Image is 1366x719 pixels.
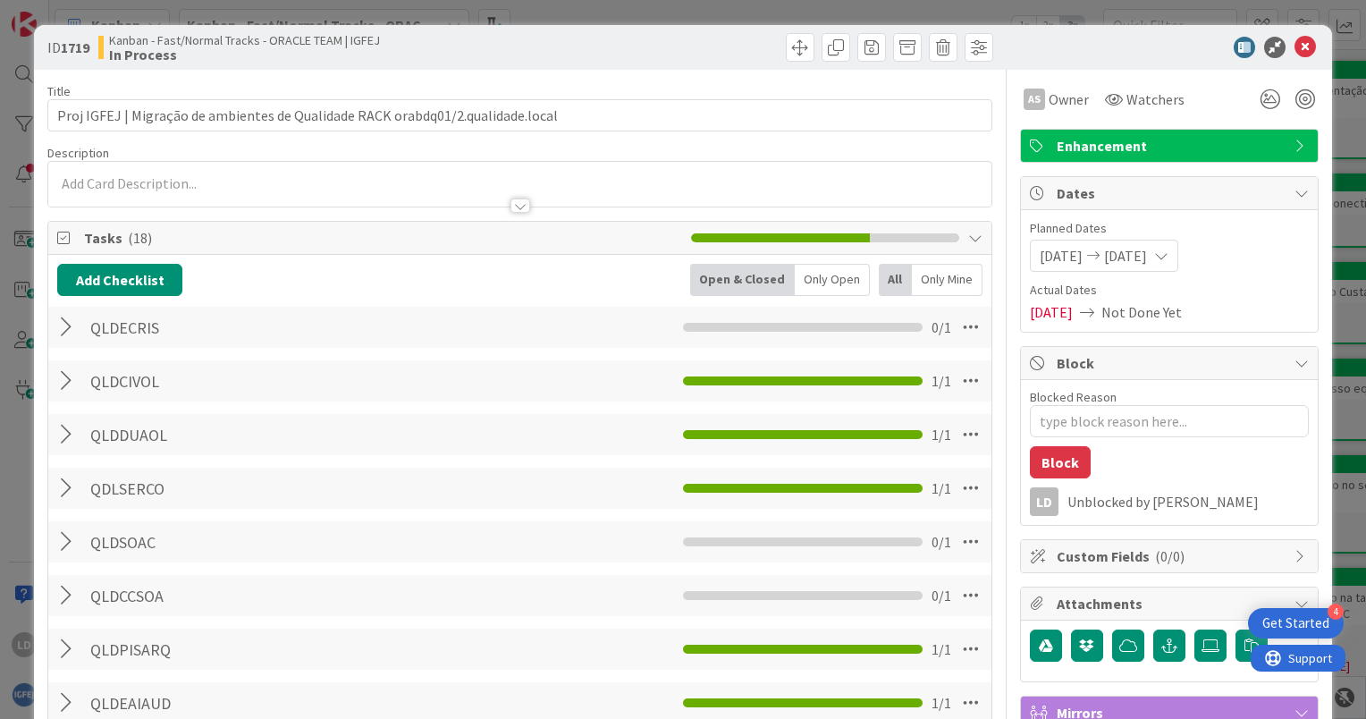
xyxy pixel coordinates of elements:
[1057,135,1286,156] span: Enhancement
[1030,281,1309,300] span: Actual Dates
[1030,446,1091,478] button: Block
[38,3,81,24] span: Support
[84,579,486,612] input: Add Checklist...
[84,227,682,249] span: Tasks
[47,83,71,99] label: Title
[47,37,89,58] span: ID
[61,38,89,56] b: 1719
[1024,89,1045,110] div: AS
[1155,547,1185,565] span: ( 0/0 )
[1057,182,1286,204] span: Dates
[912,264,982,296] div: Only Mine
[1030,301,1073,323] span: [DATE]
[932,424,951,445] span: 1 / 1
[109,47,380,62] b: In Process
[84,472,486,504] input: Add Checklist...
[690,264,795,296] div: Open & Closed
[47,145,109,161] span: Description
[1057,593,1286,614] span: Attachments
[84,311,486,343] input: Add Checklist...
[932,585,951,606] span: 0 / 1
[84,419,486,451] input: Add Checklist...
[932,639,951,660] span: 1 / 1
[1030,389,1117,405] label: Blocked Reason
[84,633,486,665] input: Add Checklist...
[932,531,951,553] span: 0 / 1
[57,264,182,296] button: Add Checklist
[879,264,912,296] div: All
[932,370,951,392] span: 1 / 1
[47,99,992,131] input: type card name here...
[1030,487,1058,516] div: LD
[1040,245,1083,266] span: [DATE]
[1104,245,1147,266] span: [DATE]
[1057,546,1286,567] span: Custom Fields
[795,264,870,296] div: Only Open
[1248,608,1344,639] div: Open Get Started checklist, remaining modules: 4
[84,526,486,558] input: Add Checklist...
[1101,301,1182,323] span: Not Done Yet
[128,229,152,247] span: ( 18 )
[1126,89,1185,110] span: Watchers
[1057,352,1286,374] span: Block
[1067,494,1309,510] div: Unblocked by [PERSON_NAME]
[1262,614,1329,632] div: Get Started
[1049,89,1089,110] span: Owner
[932,317,951,338] span: 0 / 1
[1030,219,1309,238] span: Planned Dates
[932,478,951,499] span: 1 / 1
[1328,604,1344,620] div: 4
[84,687,486,719] input: Add Checklist...
[932,692,951,714] span: 1 / 1
[109,33,380,47] span: Kanban - Fast/Normal Tracks - ORACLE TEAM | IGFEJ
[84,365,486,397] input: Add Checklist...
